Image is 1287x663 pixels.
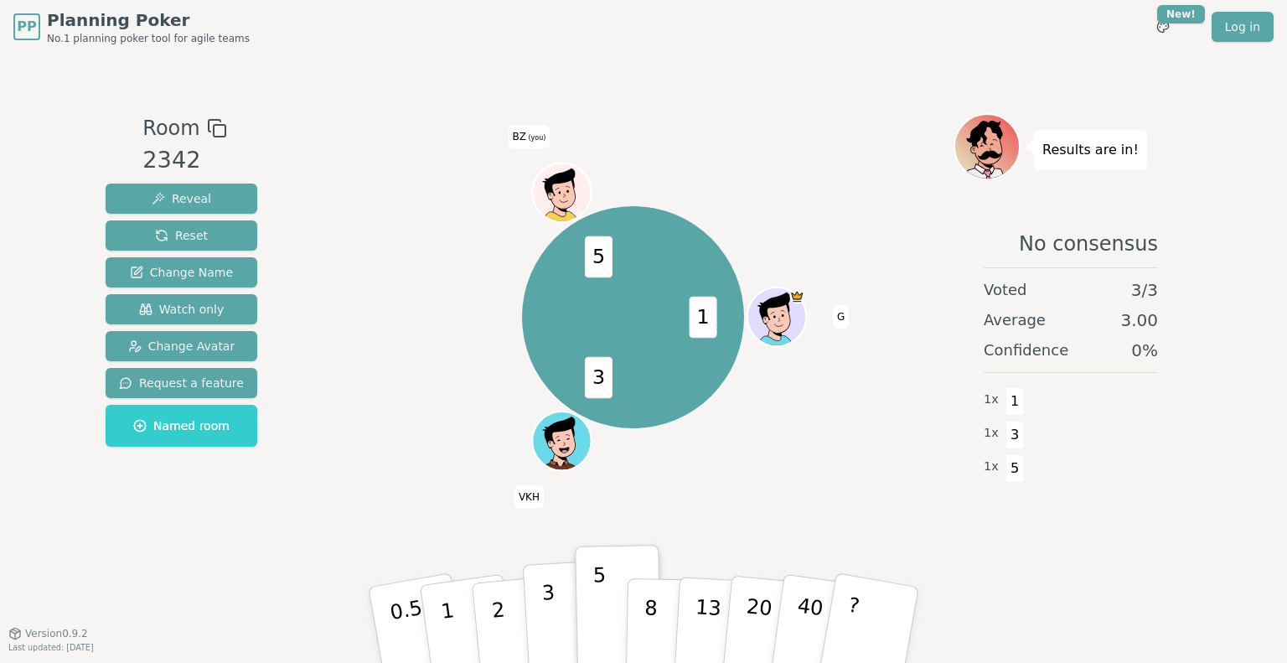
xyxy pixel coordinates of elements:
div: New! [1157,5,1205,23]
span: 5 [584,236,612,277]
span: 5 [1005,454,1025,483]
span: Room [142,113,199,143]
span: Voted [984,278,1027,302]
span: Request a feature [119,375,244,391]
span: 3.00 [1120,308,1158,332]
span: Planning Poker [47,8,250,32]
button: Reveal [106,184,257,214]
span: 3 [1005,421,1025,449]
span: No consensus [1019,230,1158,257]
p: Results are in! [1042,138,1139,162]
span: Version 0.9.2 [25,627,88,640]
span: 3 / 3 [1131,278,1158,302]
span: Click to change your name [508,125,550,148]
button: Request a feature [106,368,257,398]
span: Change Avatar [128,338,235,355]
span: 1 [1005,387,1025,416]
a: Log in [1212,12,1274,42]
p: 5 [593,563,607,654]
button: Named room [106,405,257,447]
button: Watch only [106,294,257,324]
div: 2342 [142,143,226,178]
button: Reset [106,220,257,251]
span: 0 % [1131,339,1158,362]
span: Named room [133,417,230,434]
button: Change Avatar [106,331,257,361]
span: Last updated: [DATE] [8,643,94,652]
span: No.1 planning poker tool for agile teams [47,32,250,45]
a: PPPlanning PokerNo.1 planning poker tool for agile teams [13,8,250,45]
button: Change Name [106,257,257,287]
span: Click to change your name [514,485,544,509]
span: PP [17,17,36,37]
span: 3 [584,356,612,398]
span: Click to change your name [833,305,849,329]
span: 1 x [984,424,999,443]
span: Average [984,308,1046,332]
span: Watch only [139,301,225,318]
button: Click to change your avatar [534,165,589,220]
span: Confidence [984,339,1068,362]
span: (you) [526,134,546,142]
button: Version0.9.2 [8,627,88,640]
span: 1 [689,296,716,338]
span: Reset [155,227,208,244]
span: G is the host [789,289,804,304]
button: New! [1148,12,1178,42]
span: 1 x [984,391,999,409]
span: Change Name [130,264,233,281]
span: 1 x [984,458,999,476]
span: Reveal [152,190,211,207]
